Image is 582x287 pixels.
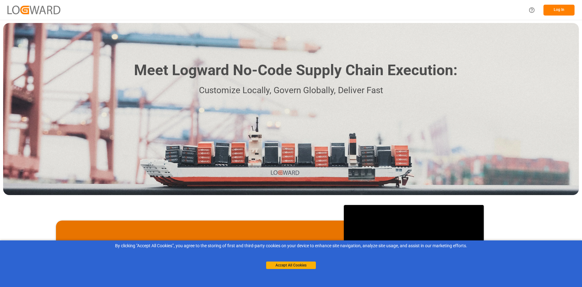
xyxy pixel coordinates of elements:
[543,5,575,16] button: Log In
[266,262,316,269] button: Accept All Cookies
[7,6,60,14] img: Logward_new_orange.png
[4,243,578,249] div: By clicking "Accept All Cookies”, you agree to the storing of first and third-party cookies on yo...
[125,84,457,98] p: Customize Locally, Govern Globally, Deliver Fast
[134,59,457,81] h1: Meet Logward No-Code Supply Chain Execution:
[525,3,539,17] button: Help Center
